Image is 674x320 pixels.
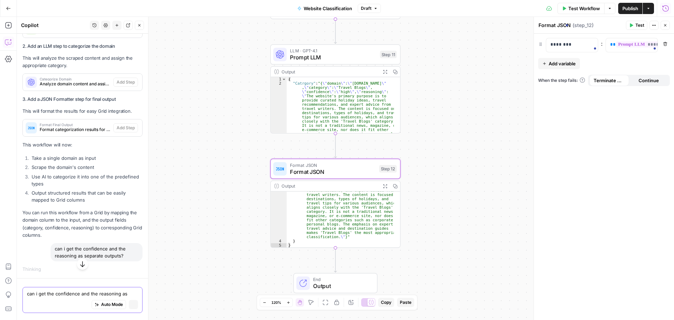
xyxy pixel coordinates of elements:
[622,5,638,12] span: Publish
[117,79,135,85] span: Add Step
[568,5,600,12] span: Test Workflow
[30,173,143,187] li: Use AI to categorize it into one of the predefined types
[270,159,401,248] div: Format JSONFormat JSONStep 12Output recommendations, and expert advice from travel writers. The c...
[304,5,352,12] span: Website Classification
[40,77,111,81] span: Categorize Domain
[635,22,644,28] span: Test
[40,123,111,126] span: Format Final Output
[41,266,45,273] div: ...
[92,300,126,309] button: Auto Mode
[557,3,604,14] button: Test Workflow
[549,60,576,67] span: Add variable
[22,54,143,69] p: This will analyze the scraped content and assign the appropriate category.
[639,77,659,84] span: Continue
[358,4,381,13] button: Draft
[293,3,356,14] button: Website Classification
[290,47,377,54] span: LLM · GPT-4.1
[22,96,116,102] strong: 3. Add a JSON Formatter step for final output
[400,299,411,306] span: Paste
[271,77,286,81] div: 1
[30,164,143,171] li: Scrape the domain's content
[21,22,88,29] div: Copilot
[40,81,111,87] span: Analyze domain content and assign appropriate category
[22,107,143,115] p: This will format the results for easy Grid integration.
[397,298,414,307] button: Paste
[618,3,642,14] button: Publish
[22,43,115,49] strong: 2. Add an LLM step to categorize the domain
[282,77,286,81] span: Toggle code folding, rows 1 through 3
[282,68,377,75] div: Output
[313,276,370,283] span: End
[271,239,286,243] div: 4
[113,78,138,87] button: Add Step
[51,243,143,261] div: can i get the confidence and the reasoning as separate outputs?
[117,125,135,131] span: Add Step
[271,81,286,149] div: 2
[380,51,397,58] div: Step 11
[573,22,594,29] span: ( step_12 )
[538,22,571,29] textarea: Format JSON
[379,165,397,173] div: Step 12
[270,44,401,133] div: LLM · GPT-4.1Prompt LLMStep 11Output{ "Catrgory":"{\"domain\":\"[DOMAIN_NAME]\" ,\"category\":\"T...
[22,141,143,149] p: This workflow will now:
[290,53,377,61] span: Prompt LLM
[334,133,337,158] g: Edge from step_11 to step_12
[601,39,603,48] span: :
[334,248,337,272] g: Edge from step_12 to end
[271,300,281,305] span: 120%
[313,282,370,290] span: Output
[290,168,376,176] span: Format JSON
[538,58,580,69] button: Add variable
[594,77,625,84] span: Terminate Workflow
[101,301,123,308] span: Auto Mode
[381,299,391,306] span: Copy
[626,21,647,30] button: Test
[361,5,371,12] span: Draft
[290,162,376,168] span: Format JSON
[40,126,111,133] span: Format categorization results for Grid output
[629,75,669,86] button: Continue
[378,298,394,307] button: Copy
[334,19,337,43] g: Edge from step_10 to step_11
[538,77,585,84] a: When the step fails:
[270,273,401,293] div: EndOutput
[30,189,143,203] li: Output structured results that can be easily mapped to Grid columns
[113,123,138,132] button: Add Step
[282,183,377,189] div: Output
[22,209,143,239] p: You can run this workflow from a Grid by mapping the domain column to the input, and the output f...
[271,243,286,247] div: 5
[22,266,143,273] div: Thinking
[282,4,397,17] div: This output is too large & has been abbreviated for review. to view the full content.
[271,168,286,239] div: 3
[30,155,143,162] li: Take a single domain as input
